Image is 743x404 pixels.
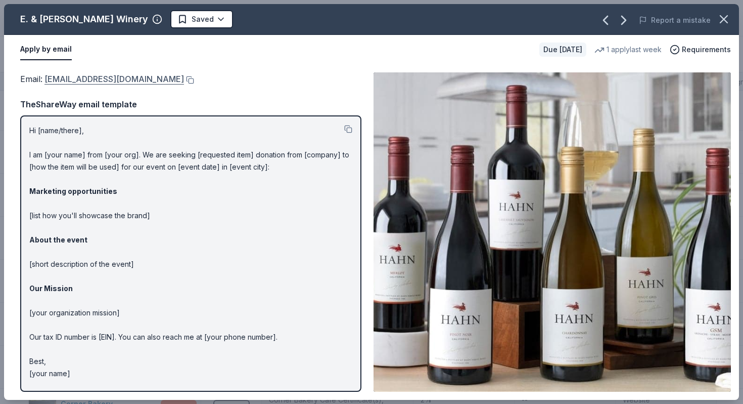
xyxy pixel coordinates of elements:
[20,74,184,84] span: Email :
[29,284,73,293] strong: Our Mission
[670,44,731,56] button: Requirements
[539,43,586,57] div: Due [DATE]
[170,10,233,28] button: Saved
[594,44,662,56] div: 1 apply last week
[29,235,87,244] strong: About the event
[374,72,731,392] img: Image for E. & J. Gallo Winery
[20,39,72,60] button: Apply by email
[20,11,148,27] div: E. & [PERSON_NAME] Winery
[639,14,711,26] button: Report a mistake
[29,125,352,380] p: Hi [name/there], I am [your name] from [your org]. We are seeking [requested item] donation from ...
[192,13,214,25] span: Saved
[29,187,117,195] strong: Marketing opportunities
[44,72,184,86] a: [EMAIL_ADDRESS][DOMAIN_NAME]
[20,98,361,111] div: TheShareWay email template
[682,44,731,56] span: Requirements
